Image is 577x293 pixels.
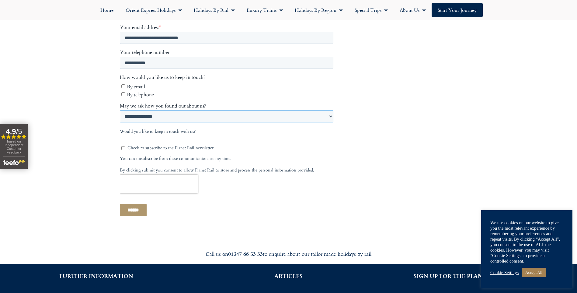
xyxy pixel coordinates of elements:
strong: 01347 66 53 33 [228,250,263,258]
a: Holidays by Rail [188,3,241,17]
h2: FURTHER INFORMATION [9,273,183,279]
div: We use cookies on our website to give you the most relevant experience by remembering your prefer... [490,220,563,264]
h2: SIGN UP FOR THE PLANET RAIL NEWSLETTER [394,273,568,279]
a: Accept All [522,268,546,277]
a: Start your Journey [432,3,483,17]
h2: ARTICLES [201,273,375,279]
a: Luxury Trains [241,3,289,17]
a: Cookie Settings [490,270,519,275]
a: Special Trips [349,3,394,17]
a: About Us [394,3,432,17]
a: Holidays by Region [289,3,349,17]
a: Home [94,3,120,17]
nav: Menu [3,3,574,17]
div: Call us on to enquire about our tailor made holidays by rail [118,250,459,257]
a: Orient Express Holidays [120,3,188,17]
